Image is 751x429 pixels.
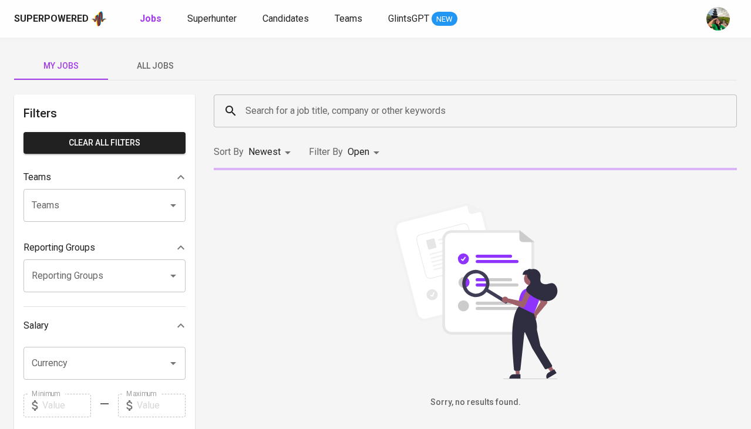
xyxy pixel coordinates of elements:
[137,394,186,417] input: Value
[140,12,164,26] a: Jobs
[23,319,49,333] p: Salary
[42,394,91,417] input: Value
[388,203,564,379] img: file_searching.svg
[91,10,107,28] img: app logo
[388,13,429,24] span: GlintsGPT
[23,241,95,255] p: Reporting Groups
[33,136,176,150] span: Clear All filters
[248,145,281,159] p: Newest
[214,396,737,409] h6: Sorry, no results found.
[335,13,362,24] span: Teams
[23,104,186,123] h6: Filters
[23,132,186,154] button: Clear All filters
[262,12,311,26] a: Candidates
[348,141,383,163] div: Open
[14,10,107,28] a: Superpoweredapp logo
[262,13,309,24] span: Candidates
[706,7,730,31] img: eva@glints.com
[388,12,457,26] a: GlintsGPT NEW
[23,165,186,189] div: Teams
[23,314,186,337] div: Salary
[165,197,181,214] button: Open
[214,145,244,159] p: Sort By
[21,59,101,73] span: My Jobs
[187,12,239,26] a: Superhunter
[165,268,181,284] button: Open
[14,12,89,26] div: Superpowered
[23,170,51,184] p: Teams
[165,355,181,371] button: Open
[309,145,343,159] p: Filter By
[140,13,161,24] b: Jobs
[348,146,369,157] span: Open
[335,12,365,26] a: Teams
[187,13,237,24] span: Superhunter
[23,236,186,259] div: Reporting Groups
[115,59,195,73] span: All Jobs
[432,13,457,25] span: NEW
[248,141,295,163] div: Newest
